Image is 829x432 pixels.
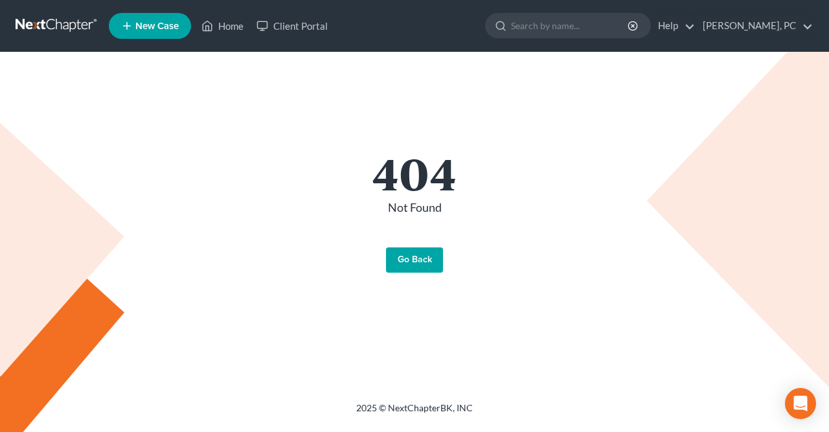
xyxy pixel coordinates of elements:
h1: 404 [58,150,771,194]
p: Not Found [58,199,771,216]
span: New Case [135,21,179,31]
a: Go Back [386,247,443,273]
a: Home [195,14,250,38]
div: Open Intercom Messenger [785,388,816,419]
div: 2025 © NextChapterBK, INC [45,402,784,425]
input: Search by name... [511,14,630,38]
a: Help [652,14,695,38]
a: [PERSON_NAME], PC [696,14,813,38]
a: Client Portal [250,14,334,38]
